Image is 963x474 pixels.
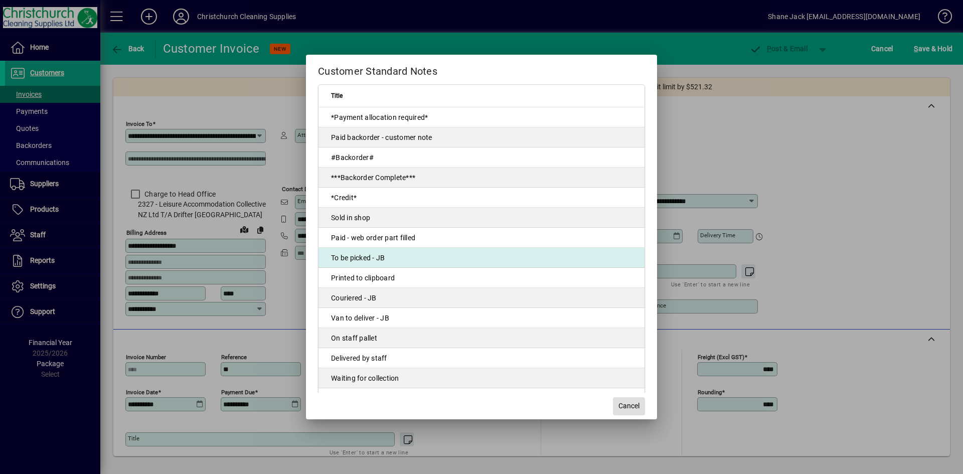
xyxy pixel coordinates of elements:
span: Title [331,90,343,101]
td: Sold in shop [318,208,645,228]
td: Paid backorder - customer note [318,127,645,147]
td: Waiting for collection [318,368,645,388]
td: Paid - web order part filled [318,228,645,248]
td: *Payment allocation required* [318,107,645,127]
td: To be picked - [PERSON_NAME] [318,388,645,408]
td: To be picked - JB [318,248,645,268]
td: On staff pallet [318,328,645,348]
span: Cancel [618,401,639,411]
td: Couriered - JB [318,288,645,308]
button: Cancel [613,397,645,415]
td: #Backorder# [318,147,645,168]
h2: Customer Standard Notes [306,55,657,84]
td: Van to deliver - JB [318,308,645,328]
td: Printed to clipboard [318,268,645,288]
td: Delivered by staff [318,348,645,368]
